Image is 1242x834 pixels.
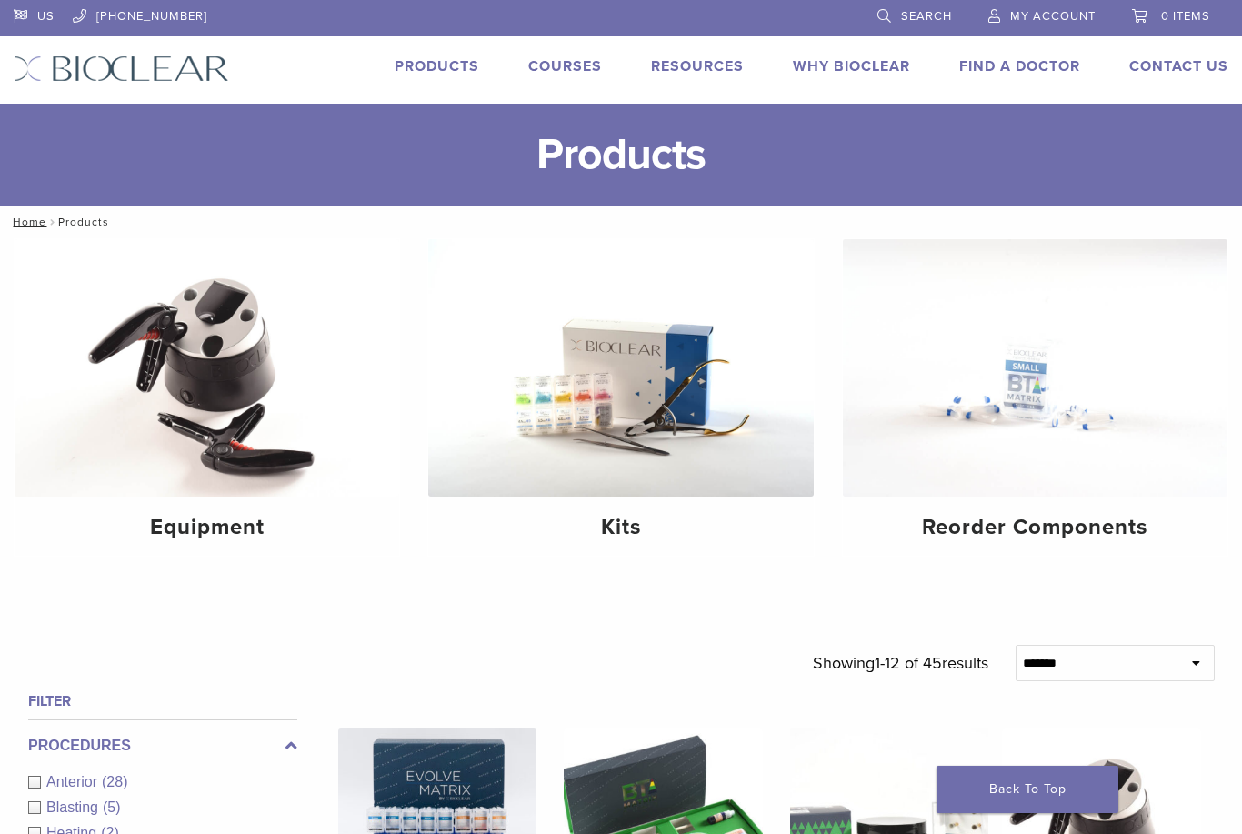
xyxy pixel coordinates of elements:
[46,774,102,789] span: Anterior
[428,239,813,497] img: Kits
[1161,9,1210,24] span: 0 items
[813,645,988,683] p: Showing results
[528,57,602,75] a: Courses
[843,239,1227,556] a: Reorder Components
[28,735,297,757] label: Procedures
[428,239,813,556] a: Kits
[46,799,103,815] span: Blasting
[901,9,952,24] span: Search
[651,57,744,75] a: Resources
[843,239,1227,497] img: Reorder Components
[15,239,399,497] img: Equipment
[15,239,399,556] a: Equipment
[395,57,479,75] a: Products
[937,766,1118,813] a: Back To Top
[28,690,297,712] h4: Filter
[857,511,1213,544] h4: Reorder Components
[14,55,229,82] img: Bioclear
[1129,57,1228,75] a: Contact Us
[875,653,942,673] span: 1-12 of 45
[103,799,121,815] span: (5)
[793,57,910,75] a: Why Bioclear
[959,57,1080,75] a: Find A Doctor
[46,217,58,226] span: /
[29,511,385,544] h4: Equipment
[7,216,46,228] a: Home
[443,511,798,544] h4: Kits
[1010,9,1096,24] span: My Account
[102,774,127,789] span: (28)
